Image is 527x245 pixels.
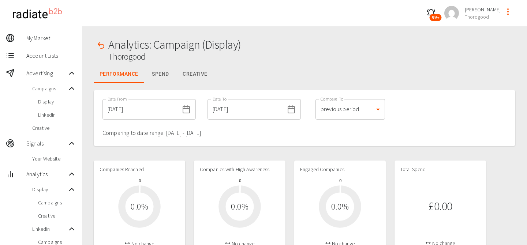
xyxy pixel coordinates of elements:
label: Compare To [321,96,344,102]
span: Creative [38,212,76,219]
button: Spend [144,65,177,83]
tspan: 0 [339,178,341,183]
h1: £0.00 [428,200,452,213]
p: Comparing to date range: [DATE] - [DATE] [102,128,201,137]
span: [PERSON_NAME] [465,6,501,13]
tspan: 0 [139,178,141,183]
span: Account Lists [26,51,76,60]
span: Display [32,186,67,193]
span: LinkedIn [38,111,76,118]
span: Display [38,98,76,105]
img: radiateb2b_logo_black.png [9,5,66,22]
button: Creative [177,65,213,83]
span: Advertising [26,69,67,78]
input: dd/mm/yyyy [102,99,179,120]
span: 99+ [430,14,442,21]
button: Performance [94,65,144,83]
input: dd/mm/yyyy [208,99,284,120]
h2: 0.0 % [331,201,349,212]
h1: Analytics: Campaign (Display) [108,38,241,52]
tspan: 0 [239,178,241,183]
h4: Companies with High Awareness [200,166,280,173]
span: Creative [32,124,76,132]
h2: Thorogood [108,52,241,62]
span: My Market [26,34,76,42]
div: previous period [315,99,385,120]
div: Metrics Tabs [94,65,515,83]
h2: 0.0 % [131,201,148,212]
span: Your Website [32,155,76,162]
span: Thorogood [465,13,501,20]
button: 99+ [424,6,438,20]
h4: Companies Reached [100,166,179,173]
span: Signals [26,139,67,148]
h4: Total Spend [400,166,480,173]
label: Date To [213,96,227,102]
span: Analytics [26,170,67,178]
span: Campaigns [32,85,67,92]
h2: 0.0 % [231,201,248,212]
span: LinkedIn [32,225,67,233]
button: profile-menu [501,4,515,19]
span: Campaigns [38,199,76,206]
img: a2ca95db2cb9c46c1606a9dd9918c8c6 [444,6,459,20]
h4: Engaged Companies [300,166,380,173]
label: Date From [108,96,127,102]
